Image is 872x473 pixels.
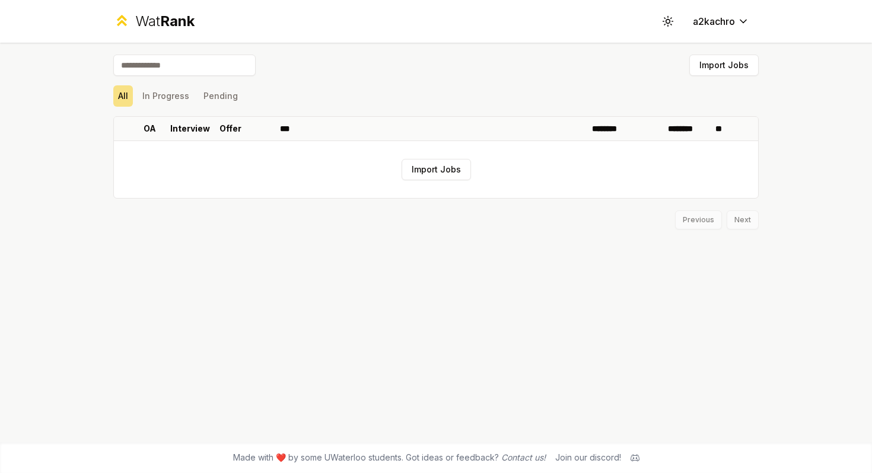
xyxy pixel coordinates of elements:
button: All [113,85,133,107]
button: Import Jobs [402,159,471,180]
span: Rank [160,12,195,30]
p: OA [144,123,156,135]
button: Pending [199,85,243,107]
p: Offer [219,123,241,135]
span: Made with ❤️ by some UWaterloo students. Got ideas or feedback? [233,452,546,464]
button: a2kachro [683,11,759,32]
div: Wat [135,12,195,31]
span: a2kachro [693,14,735,28]
div: Join our discord! [555,452,621,464]
a: Contact us! [501,452,546,462]
button: In Progress [138,85,194,107]
button: Import Jobs [689,55,759,76]
p: Interview [170,123,210,135]
a: WatRank [113,12,195,31]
